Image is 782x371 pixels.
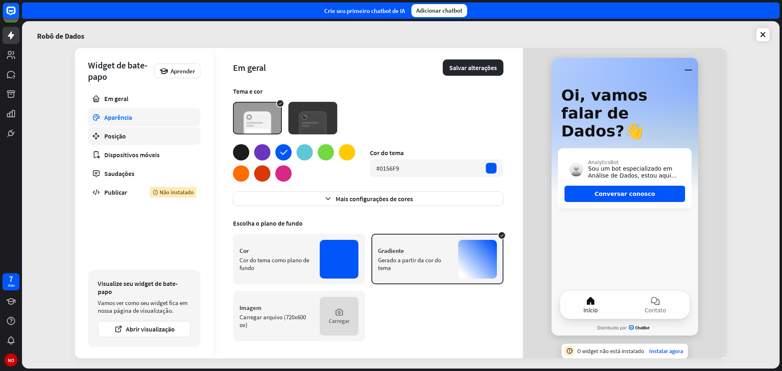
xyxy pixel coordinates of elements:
font: Escolha o plano de fundo [233,219,303,227]
font: Mais configurações de cores [336,195,413,203]
span: Oi, vamos falar de Dados? [561,86,648,140]
font: Gradiente [378,247,404,255]
button: Contato [621,290,690,319]
a: Robô de Dados [37,26,84,43]
font: Carregar [329,317,349,325]
button: Mais configurações de cores [233,191,503,206]
font: Aparência [104,113,132,121]
font: Tema e cor [233,87,263,95]
a: Dispositivos móveis [88,146,200,164]
font: Carregar arquivo (720x600 px) [239,313,306,329]
font: Não instalado [160,189,194,196]
font: Visualize seu widget de bate-papo [98,279,178,296]
font: Gerado a partir da cor do tema [378,256,441,272]
font: Cor do tema [370,149,404,157]
font: 👋 [624,122,644,140]
font: Abrir visualização [126,325,175,333]
a: Em geral [88,90,200,108]
font: Imagem [239,304,261,312]
font: #0156F9 [376,164,399,172]
a: Publicar Não instalado [88,183,200,201]
button: Conversar conosco [565,186,685,202]
font: Dispositivos móveis [104,151,160,159]
a: Aparência [88,108,200,126]
font: Início [584,307,598,314]
font: NO [8,357,14,363]
font: Posição [104,132,126,140]
button: Início [560,290,621,319]
font: Vamos ver como seu widget fica em nossa página de visualização. [98,299,187,314]
span: ChatBot [629,325,652,331]
font: Cor do tema como plano de fundo [239,256,309,272]
a: Saudações [88,165,200,182]
font: Cor [239,247,249,255]
font: Adicionar chatbot [416,7,462,14]
button: Salvar alterações [443,59,503,76]
font: O widget não está instalado [577,347,644,355]
font: Em geral [233,62,266,73]
a: Instalar agora [649,347,683,355]
font: Sou um bot especializado em Análise de Dados, estou aqui para te ajudar com dúvidas sobre a área,... [588,165,679,199]
button: Minimizar janela [682,61,695,74]
font: Contato [645,307,666,314]
button: Abrir visualização [98,321,191,337]
a: Posição [88,127,200,145]
font: Robô de Dados [37,31,84,41]
font: Widget de bate-papo [88,59,147,82]
font: Distribuído por [597,326,626,330]
font: 7 [9,274,13,284]
font: Aprender [171,67,195,75]
font: dias [8,283,15,288]
font: Em geral [104,94,128,103]
a: Distribuído porChatBot [551,322,698,334]
a: 7 dias [2,273,20,290]
font: Crie seu primeiro chatbot de IA [324,7,405,15]
font: Salvar alterações [449,64,497,72]
font: Publicar [104,188,127,196]
font: Saudações [104,169,134,178]
button: Abra o widget de bate-papo do LiveChat [7,3,31,28]
font: AnalyticsBot [588,160,619,165]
